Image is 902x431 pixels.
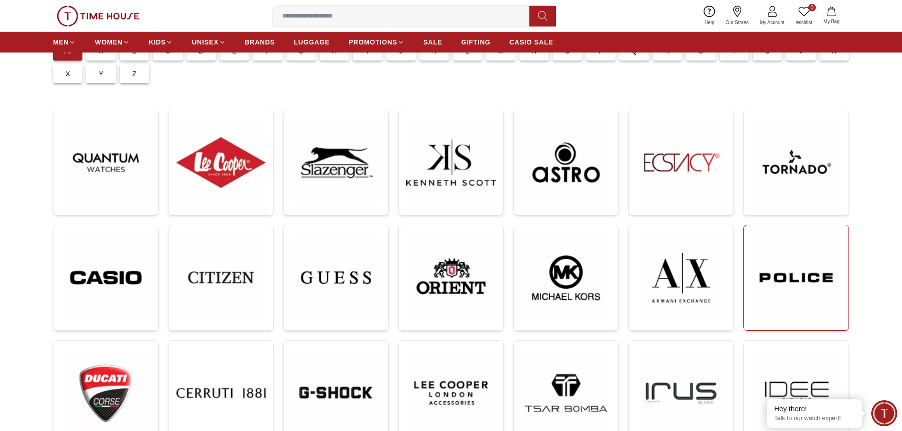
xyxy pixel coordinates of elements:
p: Y [99,69,104,79]
span: My Account [756,19,788,26]
span: WOMEN [95,37,123,47]
a: GIFTING [461,34,491,51]
img: ... [176,118,266,207]
img: ... [521,118,611,207]
p: X [65,69,70,79]
div: Hey there! [774,404,855,413]
a: PROMOTIONS [348,34,404,51]
span: CASIO SALE [509,37,554,47]
img: ... [636,233,726,323]
img: ... [406,233,496,323]
a: Our Stores [720,4,754,28]
span: PROMOTIONS [348,37,397,47]
a: UNISEX [192,34,225,51]
span: Our Stores [722,19,752,26]
a: SALE [423,34,442,51]
span: LUGGAGE [294,37,330,47]
img: ... [751,118,841,207]
a: KIDS [149,34,173,51]
img: ... [61,233,151,323]
a: WOMEN [95,34,130,51]
button: My Bag [818,5,845,27]
span: SALE [423,37,442,47]
img: ... [61,118,151,207]
img: ... [176,233,266,322]
img: ... [57,6,139,26]
span: MEN [53,37,69,47]
p: Z [133,69,137,79]
div: Chat Widget [871,400,897,426]
img: ... [291,233,381,323]
span: BRANDS [245,37,275,47]
p: Talk to our watch expert! [774,414,855,422]
span: Help [701,19,718,26]
img: ... [636,118,726,207]
a: MEN [53,34,76,51]
span: Wishlist [792,19,816,26]
span: GIFTING [461,37,491,47]
img: ... [751,233,841,323]
span: KIDS [149,37,166,47]
img: ... [521,233,611,323]
a: LUGGAGE [294,34,330,51]
a: BRANDS [245,34,275,51]
a: CASIO SALE [509,34,554,51]
span: My Bag [820,18,843,25]
img: ... [406,118,496,207]
a: 0Wishlist [790,4,818,28]
img: ... [291,118,381,207]
span: UNISEX [192,37,218,47]
a: Help [699,4,720,28]
span: 0 [808,4,816,11]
